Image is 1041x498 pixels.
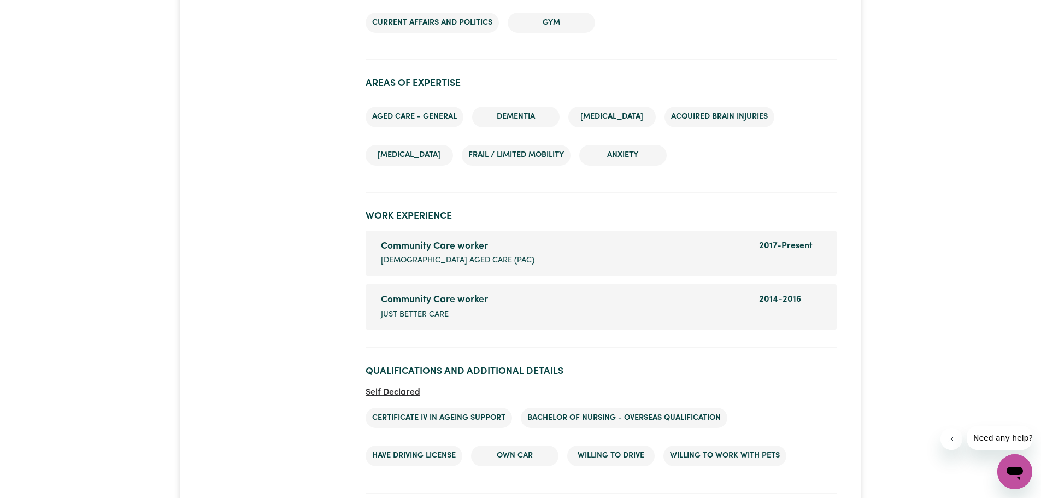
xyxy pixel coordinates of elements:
[508,13,595,33] li: Gym
[7,8,66,16] span: Need any help?
[381,309,449,321] span: Just Better Care
[366,145,453,166] li: [MEDICAL_DATA]
[967,426,1032,450] iframe: Message from company
[567,446,655,466] li: Willing to drive
[663,446,786,466] li: Willing to work with pets
[381,255,534,267] span: [DEMOGRAPHIC_DATA] AGED CARE (PAC)
[568,107,656,127] li: [MEDICAL_DATA]
[462,145,571,166] li: Frail / limited mobility
[366,210,837,222] h2: Work Experience
[759,242,813,250] span: 2017 - Present
[366,388,420,397] span: Self Declared
[366,408,512,429] li: Certificate IV in ageing support
[381,239,746,254] div: Community Care worker
[366,446,462,466] li: Have driving license
[579,145,667,166] li: Anxiety
[366,13,499,33] li: Current Affairs and Politics
[366,107,463,127] li: Aged care - General
[521,408,727,429] li: Bachelor of Nursing - Overseas qualification
[997,454,1032,489] iframe: Button to launch messaging window
[366,78,837,89] h2: Areas of Expertise
[472,107,560,127] li: Dementia
[471,446,558,466] li: Own Car
[664,107,774,127] li: Acquired Brain Injuries
[366,366,837,377] h2: Qualifications and Additional Details
[759,295,801,304] span: 2014 - 2016
[940,428,962,450] iframe: Close message
[381,293,746,307] div: Community Care worker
